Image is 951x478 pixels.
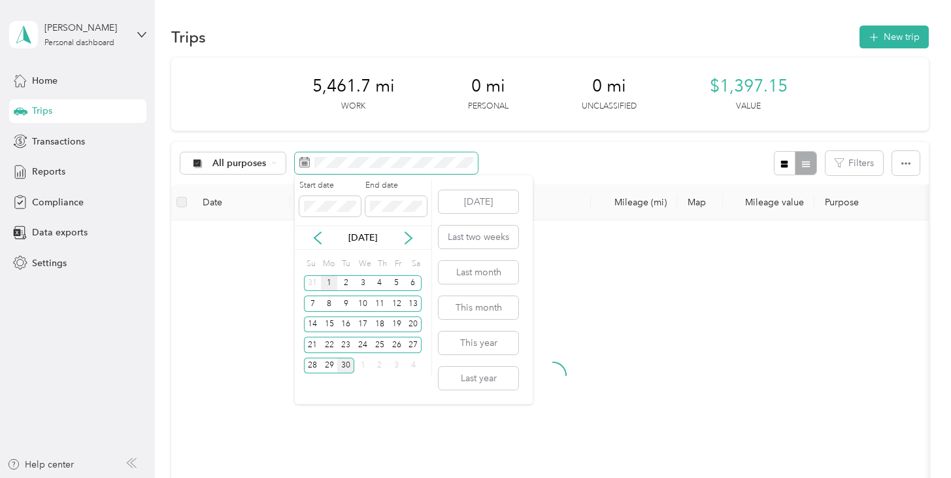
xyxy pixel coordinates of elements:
[371,316,388,333] div: 18
[341,101,365,112] p: Work
[339,254,352,273] div: Tu
[878,405,951,478] iframe: Everlance-gr Chat Button Frame
[405,316,422,333] div: 20
[337,275,354,292] div: 2
[354,358,371,374] div: 1
[365,180,427,192] label: End date
[736,101,761,112] p: Value
[354,296,371,312] div: 10
[354,316,371,333] div: 17
[304,358,321,374] div: 28
[388,337,405,353] div: 26
[304,254,316,273] div: Su
[356,254,371,273] div: We
[44,21,126,35] div: [PERSON_NAME]
[337,337,354,353] div: 23
[371,275,388,292] div: 4
[859,26,929,48] button: New trip
[439,296,518,319] button: This month
[388,275,405,292] div: 5
[212,159,267,168] span: All purposes
[304,275,321,292] div: 31
[32,135,85,148] span: Transactions
[388,358,405,374] div: 3
[7,458,74,471] button: Help center
[371,296,388,312] div: 11
[405,296,422,312] div: 13
[304,337,321,353] div: 21
[376,254,388,273] div: Th
[439,226,518,248] button: Last two weeks
[354,337,371,353] div: 24
[471,76,505,97] span: 0 mi
[582,101,637,112] p: Unclassified
[392,254,405,273] div: Fr
[439,367,518,390] button: Last year
[592,76,626,97] span: 0 mi
[32,196,84,209] span: Compliance
[388,296,405,312] div: 12
[354,275,371,292] div: 3
[335,231,390,245] p: [DATE]
[321,316,338,333] div: 15
[290,184,591,220] th: Locations
[439,190,518,213] button: [DATE]
[32,256,67,270] span: Settings
[321,358,338,374] div: 29
[312,76,395,97] span: 5,461.7 mi
[826,151,883,175] button: Filters
[337,296,354,312] div: 9
[32,226,88,239] span: Data exports
[32,165,65,179] span: Reports
[405,337,422,353] div: 27
[591,184,677,220] th: Mileage (mi)
[723,184,814,220] th: Mileage value
[710,76,788,97] span: $1,397.15
[32,104,52,118] span: Trips
[439,332,518,354] button: This year
[371,358,388,374] div: 2
[44,39,114,47] div: Personal dashboard
[321,337,338,353] div: 22
[321,275,338,292] div: 1
[405,275,422,292] div: 6
[468,101,509,112] p: Personal
[409,254,422,273] div: Sa
[321,254,335,273] div: Mo
[192,184,290,220] th: Date
[388,316,405,333] div: 19
[337,358,354,374] div: 30
[299,180,361,192] label: Start date
[321,296,338,312] div: 8
[371,337,388,353] div: 25
[439,261,518,284] button: Last month
[405,358,422,374] div: 4
[337,316,354,333] div: 16
[171,30,206,44] h1: Trips
[32,74,58,88] span: Home
[677,184,723,220] th: Map
[304,296,321,312] div: 7
[304,316,321,333] div: 14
